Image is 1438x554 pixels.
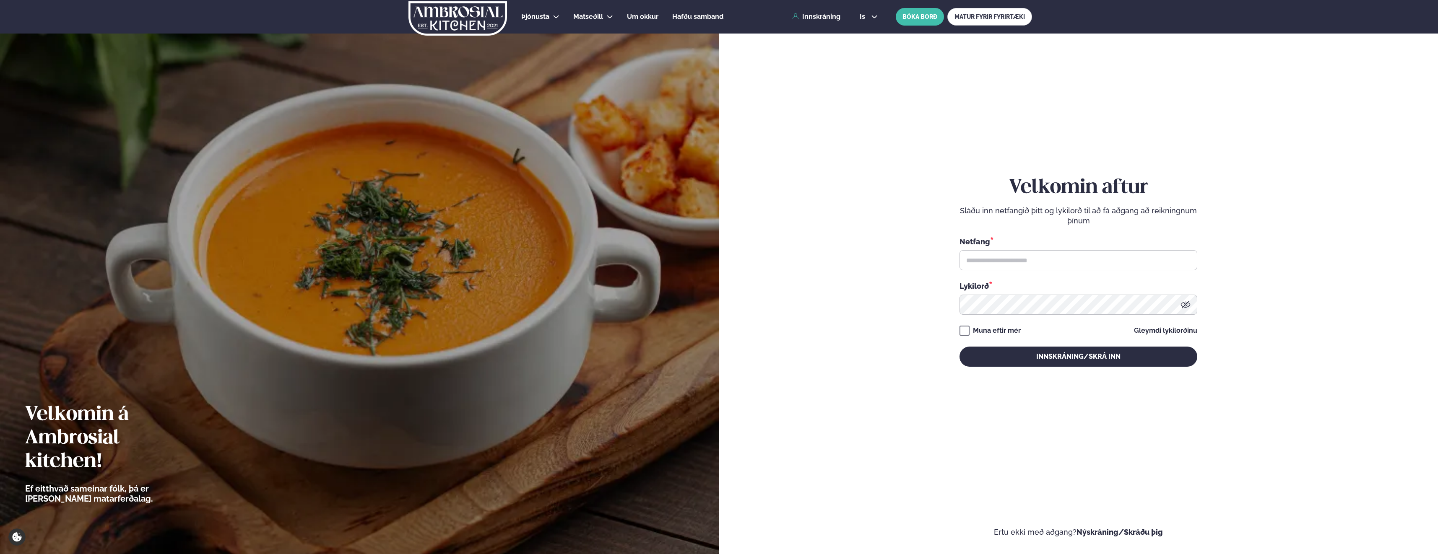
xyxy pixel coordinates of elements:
[672,12,723,22] a: Hafðu samband
[947,8,1032,26] a: MATUR FYRIR FYRIRTÆKI
[521,12,549,22] a: Þjónusta
[960,347,1197,367] button: Innskráning/Skrá inn
[672,13,723,21] span: Hafðu samband
[25,484,199,504] p: Ef eitthvað sameinar fólk, þá er [PERSON_NAME] matarferðalag.
[960,280,1197,291] div: Lykilorð
[960,236,1197,247] div: Netfang
[896,8,944,26] button: BÓKA BORÐ
[573,12,603,22] a: Matseðill
[521,13,549,21] span: Þjónusta
[853,13,884,20] button: is
[25,403,199,474] h2: Velkomin á Ambrosial kitchen!
[573,13,603,21] span: Matseðill
[960,176,1197,199] h2: Velkomin aftur
[627,12,658,22] a: Um okkur
[960,206,1197,226] p: Sláðu inn netfangið þitt og lykilorð til að fá aðgang að reikningnum þínum
[792,13,840,21] a: Innskráning
[860,13,868,20] span: is
[8,528,26,546] a: Cookie settings
[1077,528,1163,536] a: Nýskráning/Skráðu þig
[627,13,658,21] span: Um okkur
[744,527,1413,537] p: Ertu ekki með aðgang?
[408,1,508,36] img: logo
[1134,327,1197,334] a: Gleymdi lykilorðinu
